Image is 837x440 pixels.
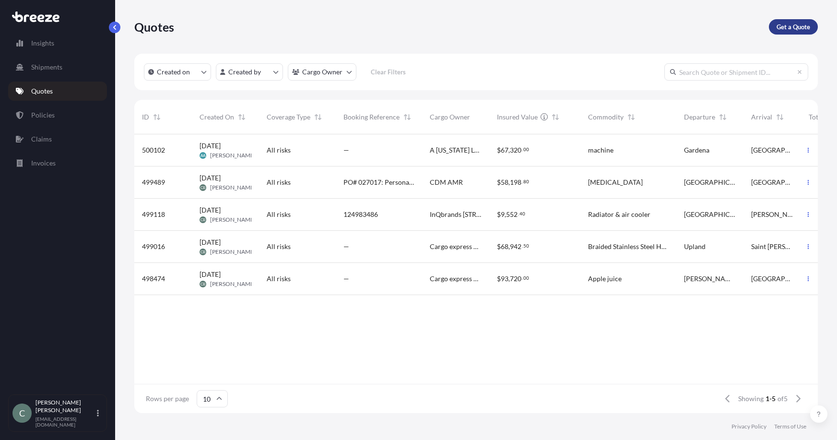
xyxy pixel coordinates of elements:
span: $ [497,275,501,282]
span: Arrival [751,112,772,122]
button: createdBy Filter options [216,63,283,81]
span: Upland [684,242,706,251]
span: , [508,179,510,186]
p: [EMAIL_ADDRESS][DOMAIN_NAME] [35,416,95,428]
span: . [522,276,523,280]
span: Commodity [588,112,624,122]
span: CB [200,279,205,289]
button: Sort [717,111,729,123]
span: All risks [267,242,291,251]
span: A [US_STATE] Labchoice Corp [430,145,482,155]
span: All risks [267,274,291,284]
span: , [508,275,510,282]
button: Clear Filters [361,64,415,80]
span: [GEOGRAPHIC_DATA] [751,178,793,187]
p: Quotes [31,86,53,96]
span: [GEOGRAPHIC_DATA] [684,210,736,219]
span: . [522,244,523,248]
span: $ [497,147,501,154]
span: . [522,180,523,183]
p: Invoices [31,158,56,168]
span: All risks [267,145,291,155]
span: Cargo express Freight [430,242,482,251]
button: Sort [625,111,637,123]
span: Insured Value [497,112,538,122]
span: 67 [501,147,508,154]
button: Sort [236,111,248,123]
span: [DATE] [200,173,221,183]
span: Booking Reference [343,112,400,122]
span: of 5 [778,394,788,404]
span: [DATE] [200,141,221,151]
span: 68 [501,243,508,250]
a: Insights [8,34,107,53]
span: 499016 [142,242,165,251]
input: Search Quote or Shipment ID... [664,63,808,81]
a: Invoices [8,154,107,173]
span: Created On [200,112,234,122]
p: [PERSON_NAME] [PERSON_NAME] [35,399,95,414]
span: 498474 [142,274,165,284]
span: Cargo Owner [430,112,470,122]
span: CB [200,183,205,192]
a: Quotes [8,82,107,101]
span: 80 [523,180,529,183]
p: Clear Filters [371,67,406,77]
button: Sort [312,111,324,123]
span: machine [588,145,613,155]
button: Sort [774,111,786,123]
a: Shipments [8,58,107,77]
span: Apple juice [588,274,622,284]
span: — [343,145,349,155]
span: $ [497,179,501,186]
span: 500102 [142,145,165,155]
span: 00 [523,148,529,151]
span: [PERSON_NAME] [210,280,256,288]
span: CDM AMR [430,178,463,187]
span: [PERSON_NAME] [684,274,736,284]
span: [PERSON_NAME] [751,210,793,219]
span: 00 [523,276,529,280]
button: Sort [401,111,413,123]
span: Rows per page [146,394,189,404]
a: Claims [8,130,107,149]
span: [PERSON_NAME] [210,248,256,256]
span: . [518,212,519,215]
span: 499118 [142,210,165,219]
span: Radiator & air cooler [588,210,650,219]
span: ID [142,112,149,122]
span: 942 [510,243,521,250]
span: Saint [PERSON_NAME] [751,242,793,251]
p: Cargo Owner [302,67,342,77]
span: InQbrands [STREET_ADDRESS][PERSON_NAME] 91761 [430,210,482,219]
span: 198 [510,179,521,186]
button: Sort [151,111,163,123]
span: [GEOGRAPHIC_DATA] [684,178,736,187]
span: C [19,408,25,418]
span: [PERSON_NAME] [210,184,256,191]
span: 50 [523,244,529,248]
span: AA [200,151,205,160]
span: [GEOGRAPHIC_DATA] [751,145,793,155]
span: , [508,243,510,250]
span: , [508,147,510,154]
span: All risks [267,210,291,219]
span: [DATE] [200,205,221,215]
span: 93 [501,275,508,282]
span: 552 [506,211,518,218]
span: CB [200,247,205,257]
span: [PERSON_NAME] [210,216,256,224]
span: , [505,211,506,218]
span: CB [200,215,205,225]
span: 124983486 [343,210,378,219]
button: createdOn Filter options [144,63,211,81]
p: Created by [228,67,261,77]
a: Policies [8,106,107,125]
a: Terms of Use [774,423,806,430]
span: 499489 [142,178,165,187]
span: Showing [738,394,764,404]
span: 720 [510,275,521,282]
a: Privacy Policy [731,423,766,430]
